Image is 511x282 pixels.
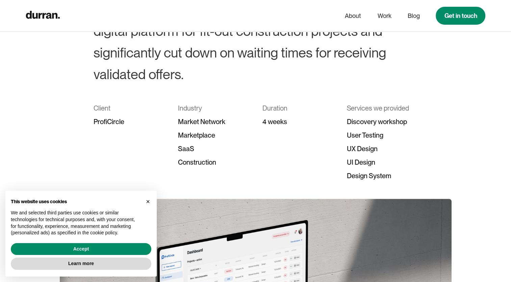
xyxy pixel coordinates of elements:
span: × [146,198,150,205]
div: UI Design [347,156,418,169]
a: Get in touch [436,7,485,25]
div: Client [94,101,164,115]
div: Duration [262,101,333,115]
div: SaaS [178,142,249,156]
div: Construction [178,156,249,169]
div: ProfiCircle [94,115,164,128]
div: Industry [178,101,249,115]
a: home [26,9,60,22]
div: Design System [347,169,418,183]
div: Market Network [178,115,249,128]
button: Close this notice [143,196,153,207]
p: We and selected third parties use cookies or similar technologies for technical purposes and, wit... [11,210,140,236]
button: Accept [11,243,151,255]
a: Blog [407,9,419,22]
button: Learn more [11,258,151,270]
h2: This website uses cookies [11,199,140,205]
div: Discovery workshop [347,115,418,128]
div: Services we provided [347,101,418,115]
div: User Testing [347,128,418,142]
div: Marketplace [178,128,249,142]
a: About [345,9,361,22]
div: UX Design [347,142,418,156]
a: Work [377,9,391,22]
div: 4 weeks [262,115,333,128]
